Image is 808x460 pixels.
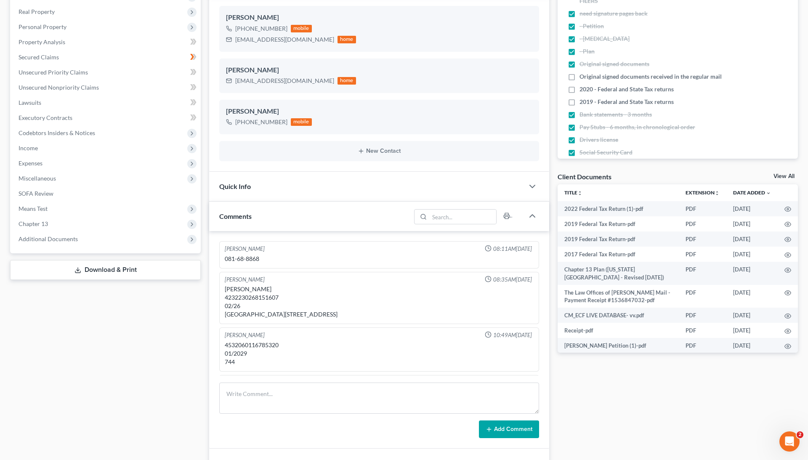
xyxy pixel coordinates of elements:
[225,285,534,319] div: [PERSON_NAME] 4232230268151607 02/26 [GEOGRAPHIC_DATA][STREET_ADDRESS]
[12,35,201,50] a: Property Analysis
[19,84,99,91] span: Unsecured Nonpriority Claims
[225,341,534,366] div: 4532060116785320 01/2029 744
[219,182,251,190] span: Quick Info
[726,285,778,308] td: [DATE]
[10,260,201,280] a: Download & Print
[558,172,611,181] div: Client Documents
[558,216,679,231] td: 2019 Federal Tax Return-pdf
[679,262,726,285] td: PDF
[235,77,334,85] div: [EMAIL_ADDRESS][DOMAIN_NAME]
[226,106,532,117] div: [PERSON_NAME]
[226,65,532,75] div: [PERSON_NAME]
[19,38,65,45] span: Property Analysis
[579,35,630,43] span: - [MEDICAL_DATA]
[686,189,720,196] a: Extensionunfold_more
[493,245,532,253] span: 08:11AM[DATE]
[19,129,95,136] span: Codebtors Insiders & Notices
[558,323,679,338] td: Receipt-pdf
[779,431,800,452] iframe: Intercom live chat
[19,99,41,106] span: Lawsuits
[493,331,532,339] span: 10:49AM[DATE]
[579,72,722,81] span: Original signed documents received in the regular mail
[726,216,778,231] td: [DATE]
[773,173,795,179] a: View All
[579,60,649,68] span: Original signed documents
[12,65,201,80] a: Unsecured Priority Claims
[429,210,496,224] input: Search...
[558,308,679,323] td: CM_ECF LIVE DATABASE- vv.pdf
[558,247,679,262] td: 2017 Federal Tax Return-pdf
[19,235,78,242] span: Additional Documents
[225,245,265,253] div: [PERSON_NAME]
[579,47,595,56] span: - Plan
[558,338,679,353] td: [PERSON_NAME] Petition (1)-pdf
[579,98,674,106] span: 2019 - Federal and State Tax returns
[679,247,726,262] td: PDF
[19,69,88,76] span: Unsecured Priority Claims
[679,285,726,308] td: PDF
[579,85,674,93] span: 2020 - Federal and State Tax returns
[733,189,771,196] a: Date Added expand_more
[579,136,618,144] span: Drivers license
[679,338,726,353] td: PDF
[558,231,679,247] td: 2019 Federal Tax Return-pdf
[493,276,532,284] span: 08:35AM[DATE]
[12,95,201,110] a: Lawsuits
[19,190,53,197] span: SOFA Review
[679,231,726,247] td: PDF
[219,212,252,220] span: Comments
[679,201,726,216] td: PDF
[291,118,312,126] div: mobile
[766,191,771,196] i: expand_more
[726,323,778,338] td: [DATE]
[726,308,778,323] td: [DATE]
[225,276,265,284] div: [PERSON_NAME]
[715,191,720,196] i: unfold_more
[226,13,532,23] div: [PERSON_NAME]
[12,110,201,125] a: Executory Contracts
[12,50,201,65] a: Secured Claims
[679,216,726,231] td: PDF
[19,8,55,15] span: Real Property
[479,420,539,438] button: Add Comment
[564,189,582,196] a: Titleunfold_more
[726,262,778,285] td: [DATE]
[19,144,38,152] span: Income
[726,201,778,216] td: [DATE]
[19,175,56,182] span: Miscellaneous
[338,77,356,85] div: home
[235,118,287,126] div: [PHONE_NUMBER]
[558,201,679,216] td: 2022 Federal Tax Return (1)-pdf
[558,285,679,308] td: The Law Offices of [PERSON_NAME] Mail - Payment Receipt #1536847032-pdf
[726,338,778,353] td: [DATE]
[338,36,356,43] div: home
[291,25,312,32] div: mobile
[12,186,201,201] a: SOFA Review
[797,431,803,438] span: 2
[579,110,652,119] span: Bank statements - 3 months
[579,9,648,18] span: need signature pages back
[579,148,633,157] span: Social Security Card
[226,148,532,154] button: New Contact
[19,205,48,212] span: Means Test
[726,247,778,262] td: [DATE]
[726,231,778,247] td: [DATE]
[235,35,334,44] div: [EMAIL_ADDRESS][DOMAIN_NAME]
[558,262,679,285] td: Chapter 13 Plan ([US_STATE][GEOGRAPHIC_DATA] - Revised [DATE])
[225,331,265,339] div: [PERSON_NAME]
[12,80,201,95] a: Unsecured Nonpriority Claims
[225,255,534,263] div: 081-68-8868
[579,22,604,30] span: - Petition
[679,308,726,323] td: PDF
[679,323,726,338] td: PDF
[19,114,72,121] span: Executory Contracts
[235,24,287,33] div: [PHONE_NUMBER]
[19,160,43,167] span: Expenses
[19,23,66,30] span: Personal Property
[19,53,59,61] span: Secured Claims
[579,123,695,131] span: Pay Stubs - 6 months, in chronological order
[19,220,48,227] span: Chapter 13
[577,191,582,196] i: unfold_more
